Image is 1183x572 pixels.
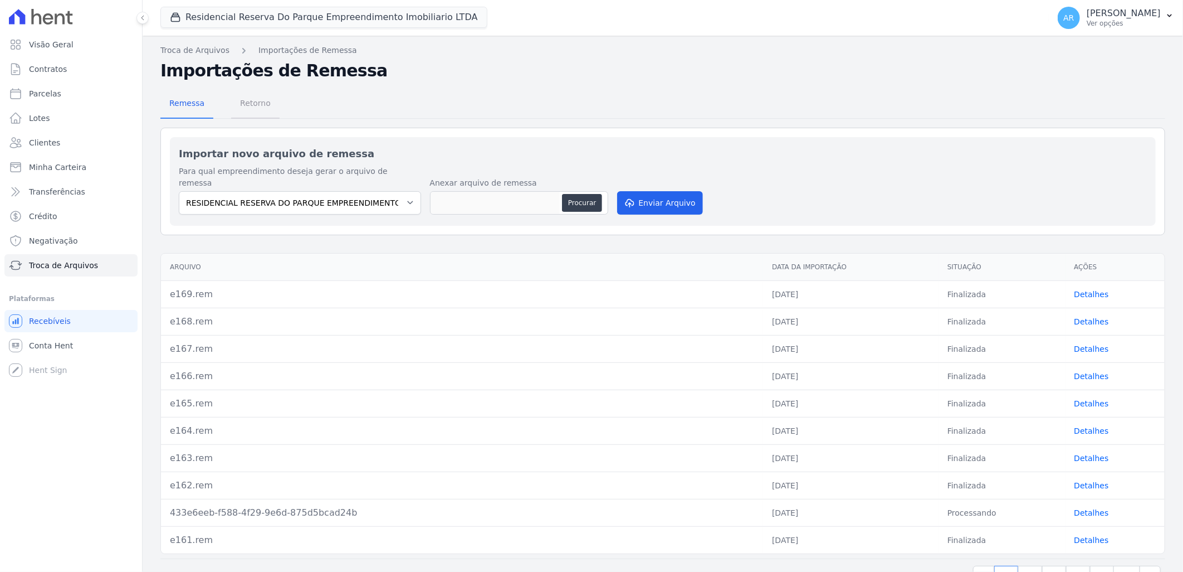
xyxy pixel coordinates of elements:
button: AR [PERSON_NAME] Ver opções [1049,2,1183,33]
a: Transferências [4,181,138,203]
span: Crédito [29,211,57,222]
div: e167.rem [170,342,754,356]
td: [DATE] [763,444,938,472]
td: Finalizada [938,362,1065,390]
a: Detalhes [1074,345,1109,353]
td: Processando [938,499,1065,526]
div: e162.rem [170,479,754,492]
td: Finalizada [938,444,1065,472]
span: Visão Geral [29,39,74,50]
td: Finalizada [938,280,1065,308]
a: Detalhes [1074,290,1109,299]
th: Ações [1065,254,1165,281]
a: Importações de Remessa [258,45,357,56]
span: Parcelas [29,88,61,99]
td: [DATE] [763,335,938,362]
a: Parcelas [4,83,138,105]
a: Lotes [4,107,138,129]
td: Finalizada [938,417,1065,444]
a: Negativação [4,230,138,252]
button: Enviar Arquivo [617,191,703,215]
p: [PERSON_NAME] [1087,8,1161,19]
td: [DATE] [763,280,938,308]
td: Finalizada [938,308,1065,335]
td: Finalizada [938,390,1065,417]
th: Situação [938,254,1065,281]
div: e168.rem [170,315,754,328]
a: Detalhes [1074,399,1109,408]
td: [DATE] [763,526,938,554]
nav: Tab selector [160,90,280,119]
button: Residencial Reserva Do Parque Empreendimento Imobiliario LTDA [160,7,487,28]
div: e165.rem [170,397,754,410]
a: Detalhes [1074,508,1109,517]
td: [DATE] [763,417,938,444]
span: Troca de Arquivos [29,260,98,271]
a: Troca de Arquivos [4,254,138,277]
span: Lotes [29,113,50,124]
div: e164.rem [170,424,754,438]
div: e163.rem [170,452,754,465]
a: Detalhes [1074,454,1109,463]
span: Transferências [29,186,85,197]
span: Remessa [163,92,211,114]
a: Visão Geral [4,33,138,56]
a: Clientes [4,132,138,154]
td: [DATE] [763,308,938,335]
label: Para qual empreendimento deseja gerar o arquivo de remessa [179,166,421,189]
div: Plataformas [9,292,133,306]
a: Contratos [4,58,138,80]
span: Negativação [29,235,78,246]
h2: Importações de Remessa [160,61,1165,81]
div: 433e6eeb-f588-4f29-9e6d-875d5bcad24b [170,506,754,520]
a: Remessa [160,90,213,119]
label: Anexar arquivo de remessa [430,177,608,189]
a: Detalhes [1074,536,1109,545]
span: AR [1063,14,1074,22]
a: Detalhes [1074,317,1109,326]
a: Minha Carteira [4,156,138,178]
div: e169.rem [170,288,754,301]
span: Minha Carteira [29,162,86,173]
a: Conta Hent [4,335,138,357]
button: Procurar [562,194,602,212]
td: Finalizada [938,472,1065,499]
h2: Importar novo arquivo de remessa [179,146,1147,161]
span: Clientes [29,137,60,148]
p: Ver opções [1087,19,1161,28]
td: [DATE] [763,499,938,526]
td: Finalizada [938,335,1065,362]
div: e161.rem [170,534,754,547]
span: Contratos [29,64,67,75]
span: Retorno [233,92,277,114]
a: Troca de Arquivos [160,45,229,56]
nav: Breadcrumb [160,45,1165,56]
a: Retorno [231,90,280,119]
span: Conta Hent [29,340,73,351]
td: Finalizada [938,526,1065,554]
a: Detalhes [1074,426,1109,435]
th: Arquivo [161,254,763,281]
td: [DATE] [763,390,938,417]
th: Data da Importação [763,254,938,281]
a: Recebíveis [4,310,138,332]
td: [DATE] [763,472,938,499]
td: [DATE] [763,362,938,390]
div: e166.rem [170,370,754,383]
a: Crédito [4,205,138,227]
a: Detalhes [1074,372,1109,381]
a: Detalhes [1074,481,1109,490]
span: Recebíveis [29,316,71,327]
